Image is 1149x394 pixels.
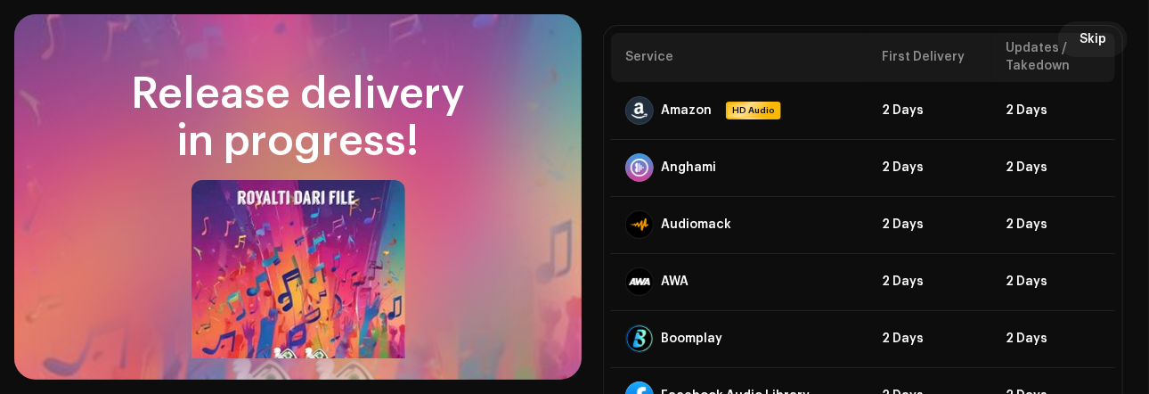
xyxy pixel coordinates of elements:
td: 2 Days [868,310,991,367]
div: Release delivery in progress! [36,71,560,166]
td: 2 Days [868,196,991,253]
td: 2 Days [991,196,1115,253]
td: 2 Days [868,82,991,139]
th: Updates / Takedown [991,33,1115,82]
span: HD Audio [728,103,779,118]
td: 2 Days [991,310,1115,367]
td: 2 Days [991,253,1115,310]
div: Amazon [661,103,712,118]
td: 2 Days [991,139,1115,196]
div: Audiomack [661,218,731,232]
td: 2 Days [868,139,991,196]
th: Service [611,33,868,82]
img: 3e7d0f76-3f47-46e8-8071-a3964ebb60a1 [191,180,405,394]
td: 2 Days [868,253,991,310]
button: Skip [1058,21,1128,57]
div: Anghami [661,160,716,175]
div: AWA [661,275,689,289]
td: 2 Days [991,82,1115,139]
th: First Delivery [868,33,991,82]
span: Skip [1080,21,1106,57]
div: Boomplay [661,332,722,346]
